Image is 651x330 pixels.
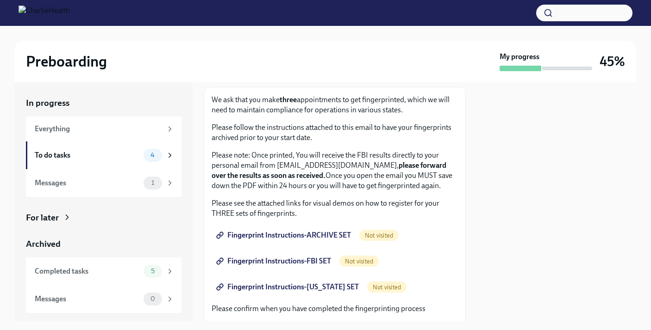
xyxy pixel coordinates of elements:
strong: My progress [500,52,539,62]
a: In progress [26,97,182,109]
div: Messages [35,178,140,188]
span: 0 [145,295,161,302]
p: Please note: Once printed, You will receive the FBI results directly to your personal email from ... [212,150,458,191]
a: Fingerprint Instructions-ARCHIVE SET [212,226,357,244]
span: Fingerprint Instructions-FBI SET [218,257,331,266]
a: Everything [26,116,182,141]
strong: three [280,95,297,104]
a: Fingerprint Instructions-[US_STATE] SET [212,278,365,296]
div: Messages [35,294,140,304]
a: Messages1 [26,169,182,197]
a: Messages0 [26,285,182,313]
div: Completed tasks [35,266,140,276]
div: Everything [35,124,162,134]
div: For later [26,212,59,224]
a: To do tasks4 [26,141,182,169]
img: CharlieHealth [19,6,70,20]
span: 1 [146,179,160,186]
a: Completed tasks5 [26,257,182,285]
a: For later [26,212,182,224]
p: Please follow the instructions attached to this email to have your fingerprints archived prior to... [212,122,458,143]
p: Please confirm when you have completed the fingerprinting process [212,304,458,314]
h3: 45% [600,53,625,70]
div: To do tasks [35,150,140,160]
span: Not visited [359,232,399,239]
span: Fingerprint Instructions-[US_STATE] SET [218,282,359,292]
p: Please see the attached links for visual demos on how to register for your THREE sets of fingerpr... [212,198,458,219]
a: Fingerprint Instructions-FBI SET [212,252,338,270]
a: Archived [26,238,182,250]
span: Not visited [339,258,379,265]
span: 5 [145,268,160,275]
span: Fingerprint Instructions-ARCHIVE SET [218,231,351,240]
span: Not visited [367,284,407,291]
h2: Preboarding [26,52,107,71]
span: 4 [145,152,160,159]
p: We ask that you make appointments to get fingerprinted, which we will need to maintain compliance... [212,95,458,115]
